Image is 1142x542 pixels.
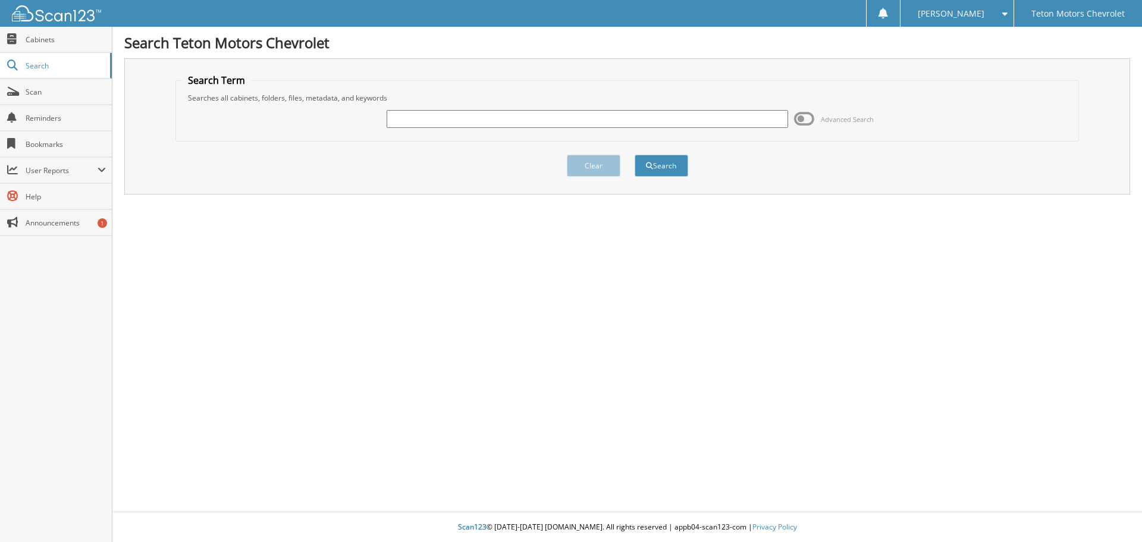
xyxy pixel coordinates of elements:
legend: Search Term [182,74,251,87]
span: Teton Motors Chevrolet [1031,10,1125,17]
span: Scan [26,87,106,97]
span: Help [26,192,106,202]
span: Announcements [26,218,106,228]
button: Clear [567,155,620,177]
button: Search [635,155,688,177]
div: 1 [98,218,107,228]
span: Advanced Search [821,115,874,124]
img: scan123-logo-white.svg [12,5,101,21]
span: Reminders [26,113,106,123]
div: © [DATE]-[DATE] [DOMAIN_NAME]. All rights reserved | appb04-scan123-com | [112,513,1142,542]
h1: Search Teton Motors Chevrolet [124,33,1130,52]
span: Scan123 [458,522,487,532]
span: Search [26,61,104,71]
span: User Reports [26,165,98,176]
span: Cabinets [26,35,106,45]
a: Privacy Policy [752,522,797,532]
span: [PERSON_NAME] [918,10,984,17]
span: Bookmarks [26,139,106,149]
div: Searches all cabinets, folders, files, metadata, and keywords [182,93,1073,103]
